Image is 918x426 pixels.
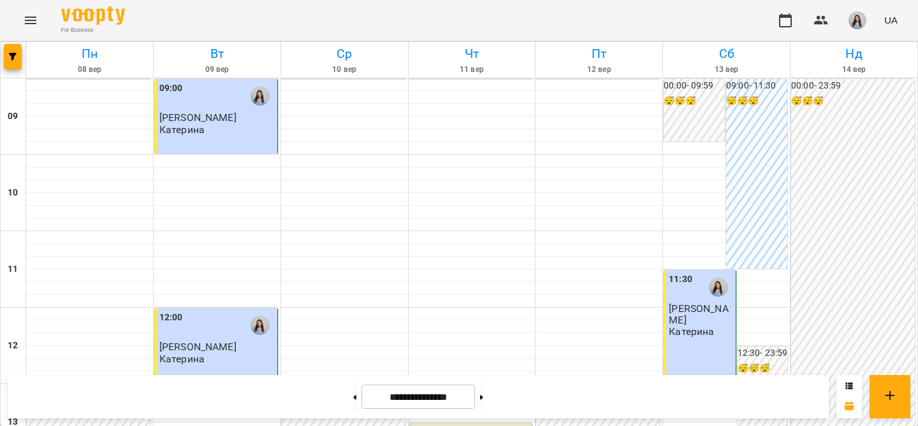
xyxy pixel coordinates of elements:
[669,273,692,287] label: 11:30
[792,44,915,64] h6: Нд
[61,26,125,34] span: For Business
[251,87,270,106] img: Катерина
[283,44,406,64] h6: Ср
[28,44,151,64] h6: Пн
[879,8,903,32] button: UA
[726,79,787,93] h6: 09:00 - 11:30
[251,316,270,335] img: Катерина
[664,94,725,108] h6: 😴😴😴
[28,64,151,76] h6: 08 вер
[159,311,183,325] label: 12:00
[159,341,237,353] span: [PERSON_NAME]
[726,94,787,108] h6: 😴😴😴
[738,362,787,376] h6: 😴😴😴
[537,64,660,76] h6: 12 вер
[884,13,898,27] span: UA
[8,186,18,200] h6: 10
[791,94,915,108] h6: 😴😴😴
[738,346,787,360] h6: 12:30 - 23:59
[669,302,728,325] span: [PERSON_NAME]
[8,339,18,353] h6: 12
[8,262,18,276] h6: 11
[411,44,534,64] h6: Чт
[792,64,915,76] h6: 14 вер
[15,5,46,36] button: Menu
[669,326,714,337] p: Катерина
[156,44,279,64] h6: Вт
[159,111,237,124] span: [PERSON_NAME]
[156,64,279,76] h6: 09 вер
[665,64,788,76] h6: 13 вер
[411,64,534,76] h6: 11 вер
[709,278,728,297] img: Катерина
[159,82,183,96] label: 09:00
[61,6,125,25] img: Voopty Logo
[537,44,660,64] h6: Пт
[159,124,205,135] p: Катерина
[159,353,205,364] p: Катерина
[665,44,788,64] h6: Сб
[849,11,866,29] img: 00729b20cbacae7f74f09ddf478bc520.jpg
[791,79,915,93] h6: 00:00 - 23:59
[8,110,18,124] h6: 09
[664,79,725,93] h6: 00:00 - 09:59
[283,64,406,76] h6: 10 вер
